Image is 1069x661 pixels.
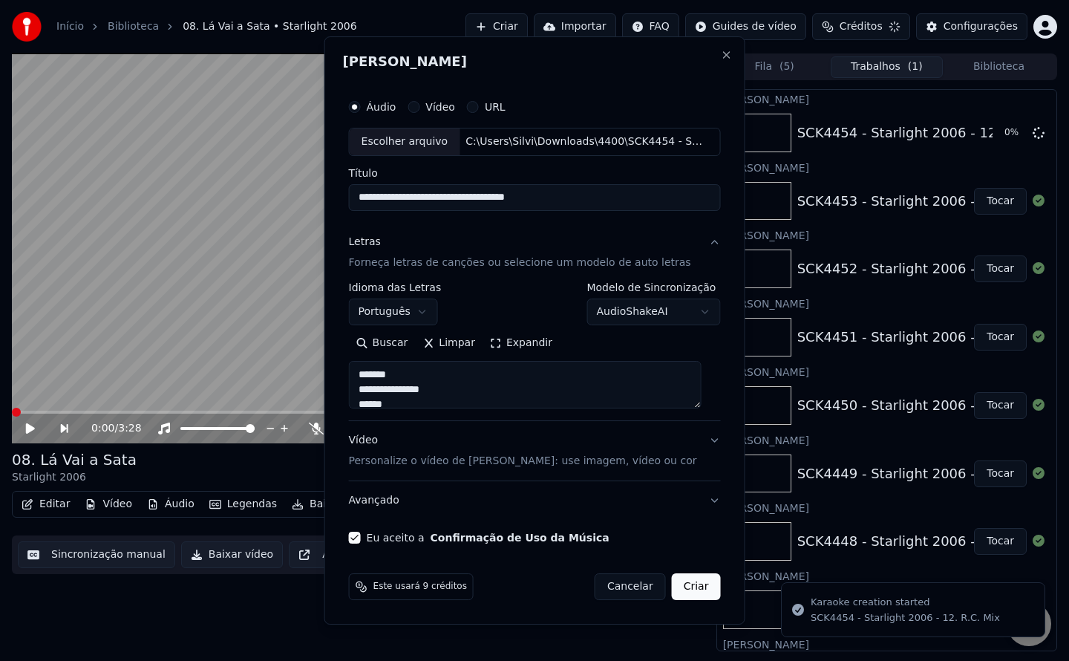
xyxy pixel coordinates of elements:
[349,454,697,469] p: Personalize o vídeo de [PERSON_NAME]: use imagem, vídeo ou cor
[460,134,712,149] div: C:\Users\Silvi\Downloads\4400\SCK4454 - Starlight 2006 - 12. R.C. Mix.mp3
[349,433,697,469] div: Vídeo
[349,223,721,282] button: LetrasForneça letras de canções ou selecione um modelo de auto letras
[349,168,721,178] label: Título
[586,282,720,293] label: Modelo de Sincronização
[349,235,381,250] div: Letras
[343,55,727,68] h2: [PERSON_NAME]
[485,102,506,112] label: URL
[367,102,396,112] label: Áudio
[349,481,721,520] button: Avançado
[349,282,721,420] div: LetrasForneça letras de canções ou selecione um modelo de auto letras
[431,533,609,543] button: Eu aceito a
[350,128,460,155] div: Escolher arquivo
[349,255,691,270] p: Forneça letras de canções ou selecione um modelo de auto letras
[415,331,483,355] button: Limpar
[483,331,560,355] button: Expandir
[595,573,666,600] button: Cancelar
[425,102,455,112] label: Vídeo
[672,573,721,600] button: Criar
[349,421,721,481] button: VídeoPersonalize o vídeo de [PERSON_NAME]: use imagem, vídeo ou cor
[349,331,416,355] button: Buscar
[367,533,609,543] label: Eu aceito a
[349,282,442,293] label: Idioma das Letras
[373,581,467,593] span: Este usará 9 créditos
